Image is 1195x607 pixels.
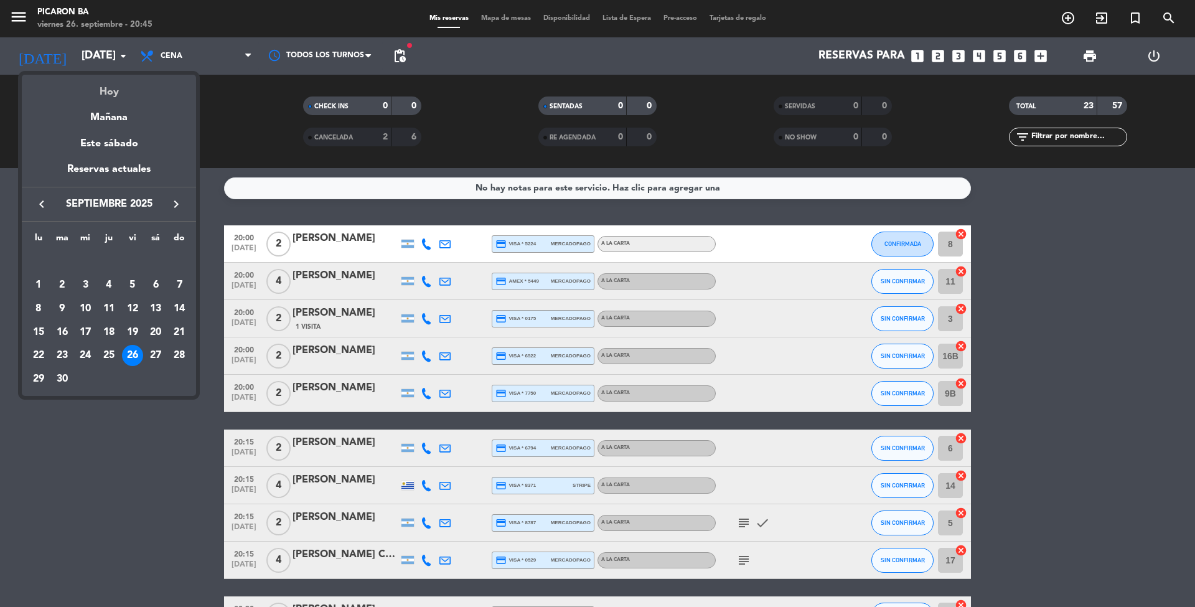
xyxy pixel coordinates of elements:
div: 7 [169,275,190,296]
td: 20 de septiembre de 2025 [144,321,168,344]
div: 5 [122,275,143,296]
td: 12 de septiembre de 2025 [121,297,144,321]
td: 13 de septiembre de 2025 [144,297,168,321]
div: 6 [145,275,166,296]
td: 17 de septiembre de 2025 [73,321,97,344]
th: miércoles [73,231,97,250]
div: 15 [28,322,49,343]
td: 21 de septiembre de 2025 [167,321,191,344]
td: 23 de septiembre de 2025 [50,344,74,367]
div: 8 [28,298,49,319]
div: 17 [75,322,96,343]
div: 18 [98,322,119,343]
th: martes [50,231,74,250]
th: sábado [144,231,168,250]
td: 14 de septiembre de 2025 [167,297,191,321]
td: 11 de septiembre de 2025 [97,297,121,321]
div: 3 [75,275,96,296]
div: 25 [98,345,119,366]
td: 30 de septiembre de 2025 [50,367,74,391]
td: 25 de septiembre de 2025 [97,344,121,367]
div: 16 [52,322,73,343]
div: 27 [145,345,166,366]
td: 8 de septiembre de 2025 [27,297,50,321]
td: 29 de septiembre de 2025 [27,367,50,391]
div: 9 [52,298,73,319]
th: lunes [27,231,50,250]
td: 2 de septiembre de 2025 [50,273,74,297]
div: Mañana [22,100,196,126]
div: 14 [169,298,190,319]
div: 19 [122,322,143,343]
td: 6 de septiembre de 2025 [144,273,168,297]
div: 29 [28,369,49,390]
button: keyboard_arrow_right [165,196,187,212]
td: 5 de septiembre de 2025 [121,273,144,297]
td: 26 de septiembre de 2025 [121,344,144,367]
div: 26 [122,345,143,366]
div: 12 [122,298,143,319]
button: keyboard_arrow_left [30,196,53,212]
div: 4 [98,275,119,296]
td: 24 de septiembre de 2025 [73,344,97,367]
td: 27 de septiembre de 2025 [144,344,168,367]
div: 20 [145,322,166,343]
div: 28 [169,345,190,366]
div: 24 [75,345,96,366]
td: 16 de septiembre de 2025 [50,321,74,344]
td: 15 de septiembre de 2025 [27,321,50,344]
th: viernes [121,231,144,250]
td: 9 de septiembre de 2025 [50,297,74,321]
td: 10 de septiembre de 2025 [73,297,97,321]
td: 18 de septiembre de 2025 [97,321,121,344]
div: 21 [169,322,190,343]
div: 13 [145,298,166,319]
td: 7 de septiembre de 2025 [167,273,191,297]
div: 2 [52,275,73,296]
td: 1 de septiembre de 2025 [27,273,50,297]
div: 22 [28,345,49,366]
div: 30 [52,369,73,390]
div: 10 [75,298,96,319]
th: jueves [97,231,121,250]
td: 28 de septiembre de 2025 [167,344,191,367]
div: Este sábado [22,126,196,161]
div: Hoy [22,75,196,100]
td: 19 de septiembre de 2025 [121,321,144,344]
div: 23 [52,345,73,366]
i: keyboard_arrow_left [34,197,49,212]
div: 1 [28,275,49,296]
th: domingo [167,231,191,250]
td: SEP. [27,250,191,274]
div: 11 [98,298,119,319]
span: septiembre 2025 [53,196,165,212]
div: Reservas actuales [22,161,196,187]
td: 3 de septiembre de 2025 [73,273,97,297]
i: keyboard_arrow_right [169,197,184,212]
td: 4 de septiembre de 2025 [97,273,121,297]
td: 22 de septiembre de 2025 [27,344,50,367]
